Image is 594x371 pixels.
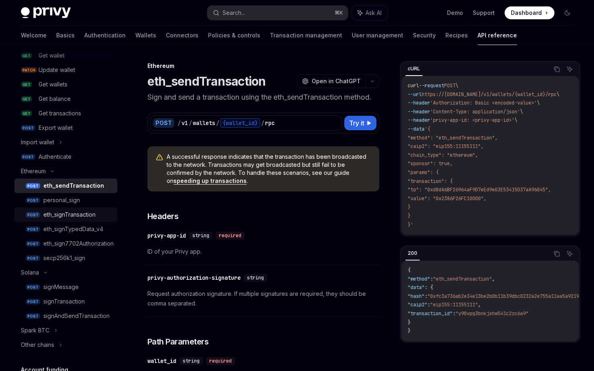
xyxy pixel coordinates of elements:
[265,119,275,127] div: rpc
[147,336,209,347] span: Path Parameters
[408,195,486,202] span: "value": "0x2386F26FC10000",
[21,326,49,335] div: Spark BTC
[444,82,455,89] span: POST
[206,357,235,365] div: required
[422,91,557,98] span: https://[DOMAIN_NAME]/v1/wallets/{wallet_id}/rpc
[445,26,468,45] a: Recipes
[21,340,54,350] div: Other chains
[425,293,427,299] span: :
[408,204,410,210] span: }
[408,178,453,184] span: "transaction": {
[220,118,260,128] div: {wallet_id}
[408,319,410,326] span: }
[21,154,35,160] span: POST
[557,91,559,98] span: \
[222,8,245,18] div: Search...
[21,26,47,45] a: Welcome
[147,211,179,222] span: Headers
[405,248,420,258] div: 200
[147,62,379,70] div: Ethereum
[207,6,348,20] button: Search...⌘K
[26,255,40,261] span: POST
[14,106,117,121] a: GETGet transactions
[43,253,85,263] div: secp256k1_sign
[551,248,562,259] button: Copy the contents from the code block
[39,152,71,162] div: Authenticate
[43,210,96,219] div: eth_signTransaction
[408,117,430,123] span: --header
[447,9,463,17] a: Demo
[43,297,85,306] div: signTransaction
[561,6,574,19] button: Toggle dark mode
[419,82,444,89] span: --request
[564,248,575,259] button: Ask AI
[174,177,247,184] a: speeding up transactions
[39,80,67,89] div: Get wallets
[408,221,413,228] span: }'
[408,169,439,176] span: "params": {
[21,137,54,147] div: Import wallet
[14,222,117,236] a: POSTeth_signTypedData_v4
[335,10,343,16] span: ⌘ K
[365,9,382,17] span: Ask AI
[26,284,40,290] span: POST
[408,143,484,150] span: "caip2": "eip155:11155111",
[192,232,209,239] span: string
[408,213,410,219] span: }
[408,82,419,89] span: curl
[43,282,79,292] div: signMessage
[453,310,455,317] span: :
[433,276,492,282] span: "eth_sendTransaction"
[349,118,364,128] span: Try it
[511,9,542,17] span: Dashboard
[14,193,117,207] a: POSTpersonal_sign
[155,154,163,162] svg: Warning
[408,135,498,141] span: "method": "eth_sendTransaction",
[430,276,433,282] span: :
[430,117,514,123] span: 'privy-app-id: <privy-app-id>'
[247,275,264,281] span: string
[408,284,425,291] span: "data"
[39,123,73,133] div: Export wallet
[43,239,114,248] div: eth_sign7702Authorization
[147,247,379,256] span: ID of your Privy app.
[43,224,103,234] div: eth_signTypedData_v4
[43,195,80,205] div: personal_sign
[352,26,403,45] a: User management
[43,311,110,321] div: signAndSendTransaction
[14,63,117,77] a: PATCHUpdate wallet
[408,91,422,98] span: --url
[413,26,436,45] a: Security
[425,126,430,132] span: '{
[14,251,117,265] a: POSTsecp256k1_sign
[408,328,410,334] span: }
[478,26,517,45] a: API reference
[408,100,430,106] span: --header
[492,276,495,282] span: ,
[135,26,156,45] a: Wallets
[21,67,37,73] span: PATCH
[408,310,453,317] span: "transaction_id"
[455,82,458,89] span: \
[147,274,241,282] div: privy-authorization-signature
[39,65,75,75] div: Update wallet
[21,268,39,277] div: Solana
[26,212,40,218] span: POST
[537,100,540,106] span: \
[408,276,430,282] span: "method"
[147,357,176,365] div: wallet_id
[425,284,433,291] span: : {
[208,26,260,45] a: Policies & controls
[455,310,529,317] span: "y90vpg3bnkjxhw541c2zc6a9"
[14,280,117,294] a: POSTsignMessage
[26,226,40,232] span: POST
[147,92,379,103] p: Sign and send a transaction using the eth_sendTransaction method.
[21,7,71,18] img: dark logo
[178,119,181,127] div: /
[14,121,117,135] a: POSTExport wallet
[473,9,495,17] a: Support
[14,92,117,106] a: GETGet balance
[408,152,478,158] span: "chain_type": "ethereum",
[166,26,198,45] a: Connectors
[408,301,427,308] span: "caip2"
